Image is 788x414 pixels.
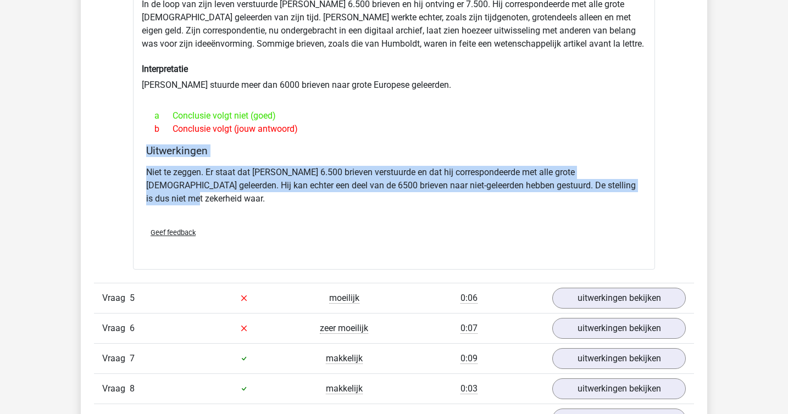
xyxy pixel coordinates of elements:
[102,292,130,305] span: Vraag
[329,293,359,304] span: moeilijk
[154,109,173,122] span: a
[151,228,196,237] span: Geef feedback
[154,122,173,136] span: b
[552,288,686,309] a: uitwerkingen bekijken
[552,378,686,399] a: uitwerkingen bekijken
[326,353,363,364] span: makkelijk
[320,323,368,334] span: zeer moeilijk
[102,382,130,395] span: Vraag
[142,64,646,74] h6: Interpretatie
[130,353,135,363] span: 7
[552,348,686,369] a: uitwerkingen bekijken
[146,166,642,205] p: Niet te zeggen. Er staat dat [PERSON_NAME] 6.500 brieven verstuurde en dat hij correspondeerde me...
[460,353,478,364] span: 0:09
[130,323,135,333] span: 6
[130,383,135,394] span: 8
[102,352,130,365] span: Vraag
[146,109,642,122] div: Conclusie volgt niet (goed)
[130,293,135,303] span: 5
[326,383,363,394] span: makkelijk
[552,318,686,339] a: uitwerkingen bekijken
[146,122,642,136] div: Conclusie volgt (jouw antwoord)
[102,322,130,335] span: Vraag
[460,383,478,394] span: 0:03
[460,323,478,334] span: 0:07
[460,293,478,304] span: 0:06
[146,144,642,157] h4: Uitwerkingen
